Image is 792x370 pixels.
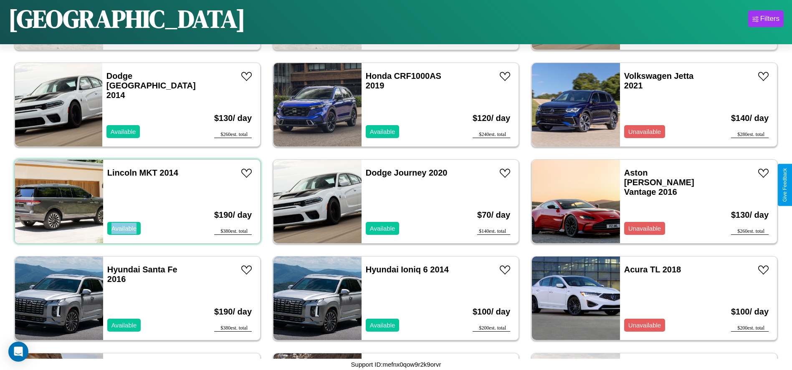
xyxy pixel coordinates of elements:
[111,320,137,331] p: Available
[214,105,252,131] h3: $ 130 / day
[214,325,252,332] div: $ 380 est. total
[628,320,661,331] p: Unavailable
[214,228,252,235] div: $ 380 est. total
[214,202,252,228] h3: $ 190 / day
[624,71,693,90] a: Volkswagen Jetta 2021
[214,131,252,138] div: $ 260 est. total
[731,325,769,332] div: $ 200 est. total
[731,228,769,235] div: $ 260 est. total
[366,265,449,274] a: Hyundai Ioniq 6 2014
[8,2,245,36] h1: [GEOGRAPHIC_DATA]
[366,168,448,177] a: Dodge Journey 2020
[8,342,28,362] div: Open Intercom Messenger
[624,168,694,196] a: Aston [PERSON_NAME] Vantage 2016
[731,202,769,228] h3: $ 130 / day
[628,126,661,137] p: Unavailable
[731,105,769,131] h3: $ 140 / day
[624,265,681,274] a: Acura TL 2018
[477,202,510,228] h3: $ 70 / day
[628,223,661,234] p: Unavailable
[731,299,769,325] h3: $ 100 / day
[106,71,196,100] a: Dodge [GEOGRAPHIC_DATA] 2014
[748,10,784,27] button: Filters
[473,131,510,138] div: $ 240 est. total
[782,168,788,202] div: Give Feedback
[760,15,779,23] div: Filters
[370,223,395,234] p: Available
[370,126,395,137] p: Available
[351,359,441,370] p: Support ID: mefnx0qow9r2k9orvr
[473,105,510,131] h3: $ 120 / day
[473,325,510,332] div: $ 200 est. total
[107,265,177,284] a: Hyundai Santa Fe 2016
[370,320,395,331] p: Available
[111,223,137,234] p: Available
[731,131,769,138] div: $ 280 est. total
[477,228,510,235] div: $ 140 est. total
[107,168,178,177] a: Lincoln MKT 2014
[111,126,136,137] p: Available
[214,299,252,325] h3: $ 190 / day
[473,299,510,325] h3: $ 100 / day
[366,71,441,90] a: Honda CRF1000AS 2019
